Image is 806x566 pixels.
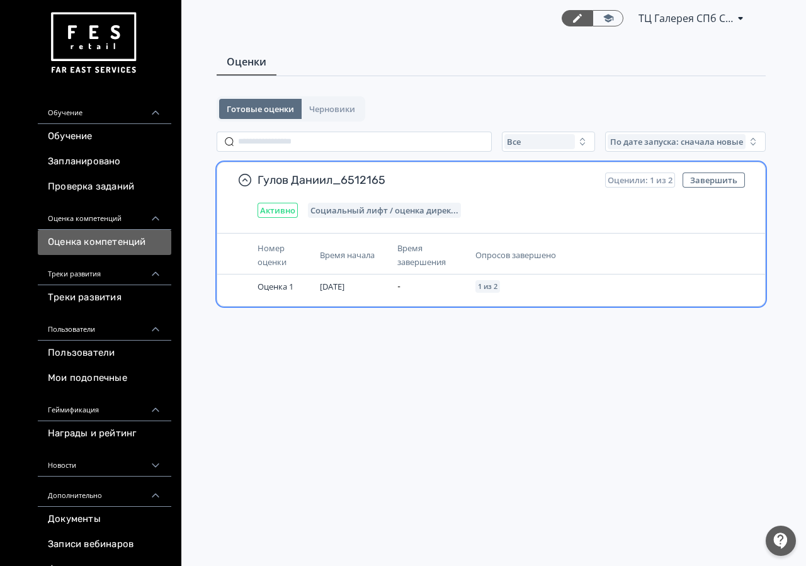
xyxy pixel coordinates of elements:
span: ТЦ Галерея СПб CR 6512165 [639,11,733,26]
a: Награды и рейтинг [38,421,171,446]
a: Треки развития [38,285,171,310]
a: Документы [38,507,171,532]
span: Опросов завершено [475,249,556,261]
span: Оценки [227,54,266,69]
span: Время начала [320,249,375,261]
a: Запланировано [38,149,171,174]
button: Черновики [302,99,363,119]
div: Обучение [38,94,171,124]
a: Мои подопечные [38,366,171,391]
img: https://files.teachbase.ru/system/account/57463/logo/medium-936fc5084dd2c598f50a98b9cbe0469a.png [48,8,139,79]
button: Готовые оценки [219,99,302,119]
span: 1 из 2 [478,283,497,290]
a: Записи вебинаров [38,532,171,557]
a: Проверка заданий [38,174,171,200]
span: Время завершения [397,242,446,268]
a: Обучение [38,124,171,149]
div: Новости [38,446,171,477]
span: Активно [260,205,295,215]
span: Номер оценки [258,242,287,268]
button: По дате запуска: сначала новые [605,132,766,152]
span: [DATE] [320,281,344,292]
div: Оценка компетенций [38,200,171,230]
span: Социальный лифт / оценка директора магазина [310,205,458,215]
button: Завершить [683,173,745,188]
td: - [392,275,470,298]
a: Переключиться в режим ученика [593,10,623,26]
div: Треки развития [38,255,171,285]
span: Оценка 1 [258,281,293,292]
span: По дате запуска: сначала новые [610,137,743,147]
a: Оценка компетенций [38,230,171,255]
span: Черновики [309,104,355,114]
div: Пользователи [38,310,171,341]
span: Все [507,137,521,147]
span: Оценили: 1 из 2 [608,175,673,185]
span: Готовые оценки [227,104,294,114]
button: Все [502,132,595,152]
span: Гулов Даниил_6512165 [258,173,595,188]
a: Пользователи [38,341,171,366]
div: Дополнительно [38,477,171,507]
div: Геймификация [38,391,171,421]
